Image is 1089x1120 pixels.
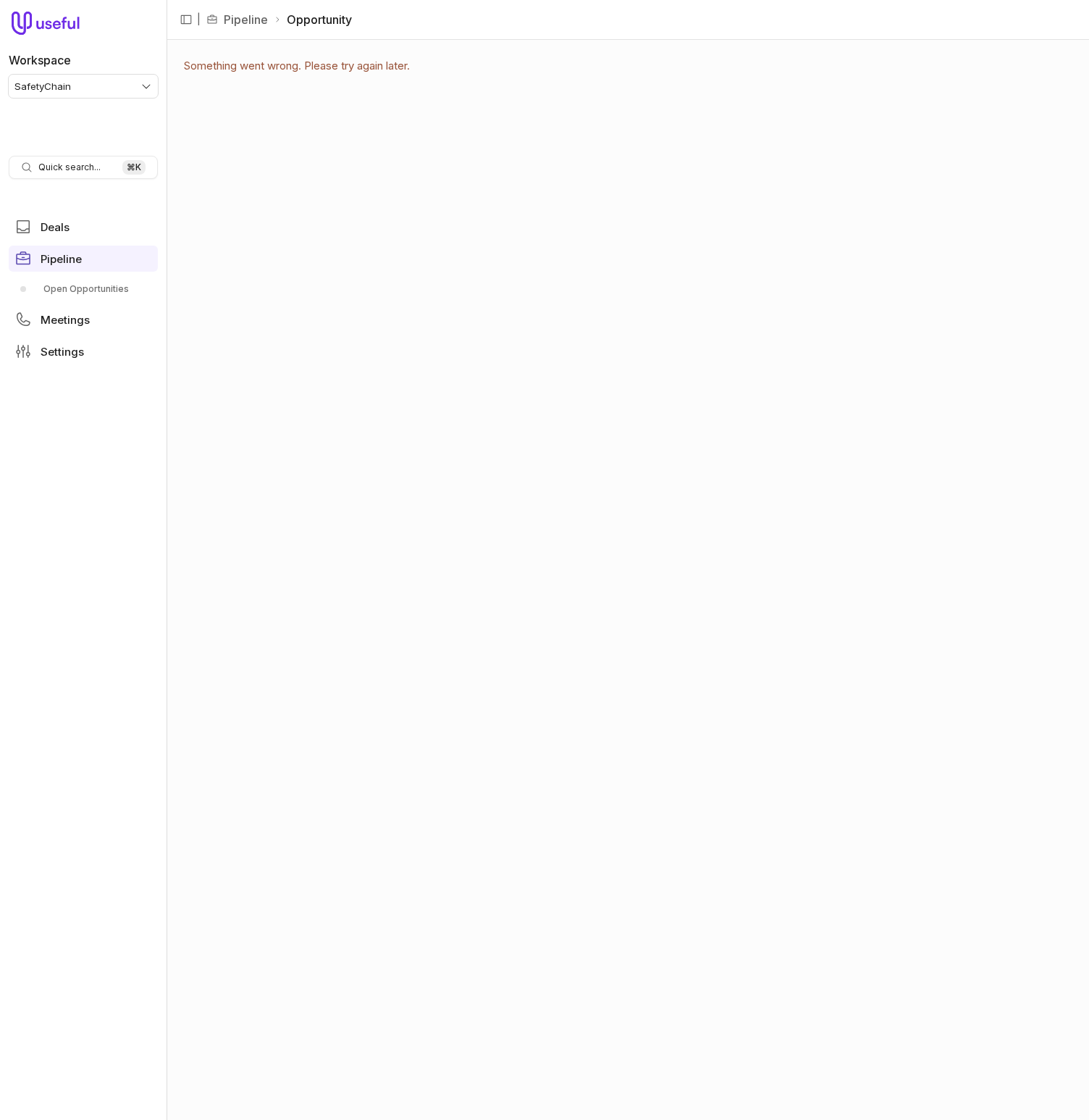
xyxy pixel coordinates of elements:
[9,51,71,69] label: Workspace
[9,277,158,301] a: Open Opportunities
[9,306,158,333] a: Meetings
[41,346,84,357] span: Settings
[122,160,146,175] kbd: ⌘ K
[41,254,82,264] span: Pipeline
[175,9,197,30] button: Collapse sidebar
[38,162,101,173] span: Quick search...
[184,57,410,1103] p: Something went wrong. Please try again later.
[9,338,158,364] a: Settings
[9,246,158,272] a: Pipeline
[274,11,352,28] li: Opportunity
[224,11,268,28] a: Pipeline
[41,222,70,233] span: Deals
[41,314,90,325] span: Meetings
[9,277,158,301] div: Pipeline submenu
[197,11,201,28] span: |
[9,214,158,240] a: Deals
